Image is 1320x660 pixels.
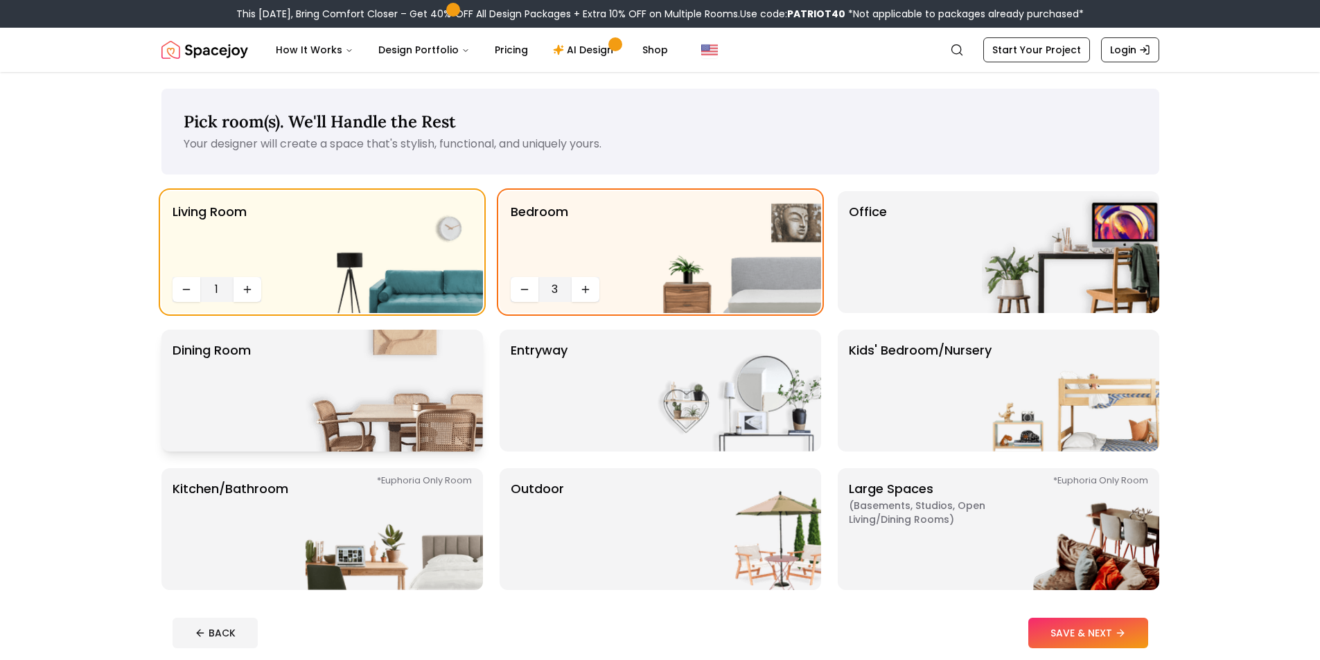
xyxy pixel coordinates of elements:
[184,136,1137,152] p: Your designer will create a space that's stylish, functional, and uniquely yours.
[511,202,568,271] p: Bedroom
[306,191,483,313] img: Living Room
[161,28,1159,72] nav: Global
[161,36,248,64] img: Spacejoy Logo
[644,191,821,313] img: Bedroom
[173,341,251,440] p: Dining Room
[184,111,456,132] span: Pick room(s). We'll Handle the Rest
[1028,618,1148,648] button: SAVE & NEXT
[173,479,288,579] p: Kitchen/Bathroom
[849,479,1022,579] p: Large Spaces
[849,202,887,302] p: Office
[234,277,261,302] button: Increase quantity
[787,7,845,21] b: PATRIOT40
[644,468,821,590] img: Outdoor
[173,202,247,271] p: Living Room
[236,7,1084,21] div: This [DATE], Bring Comfort Closer – Get 40% OFF All Design Packages + Extra 10% OFF on Multiple R...
[265,36,679,64] nav: Main
[542,36,628,64] a: AI Design
[982,330,1159,452] img: Kids' Bedroom/Nursery
[511,277,538,302] button: Decrease quantity
[983,37,1090,62] a: Start Your Project
[511,479,564,579] p: Outdoor
[484,36,539,64] a: Pricing
[173,277,200,302] button: Decrease quantity
[701,42,718,58] img: United States
[173,618,258,648] button: BACK
[849,499,1022,526] span: ( Basements, Studios, Open living/dining rooms )
[740,7,845,21] span: Use code:
[265,36,364,64] button: How It Works
[982,191,1159,313] img: Office
[982,468,1159,590] img: Large Spaces *Euphoria Only
[206,281,228,298] span: 1
[1101,37,1159,62] a: Login
[572,277,599,302] button: Increase quantity
[511,341,567,440] p: entryway
[161,36,248,64] a: Spacejoy
[845,7,1084,21] span: *Not applicable to packages already purchased*
[544,281,566,298] span: 3
[306,330,483,452] img: Dining Room
[367,36,481,64] button: Design Portfolio
[631,36,679,64] a: Shop
[644,330,821,452] img: entryway
[306,468,483,590] img: Kitchen/Bathroom *Euphoria Only
[849,341,992,440] p: Kids' Bedroom/Nursery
